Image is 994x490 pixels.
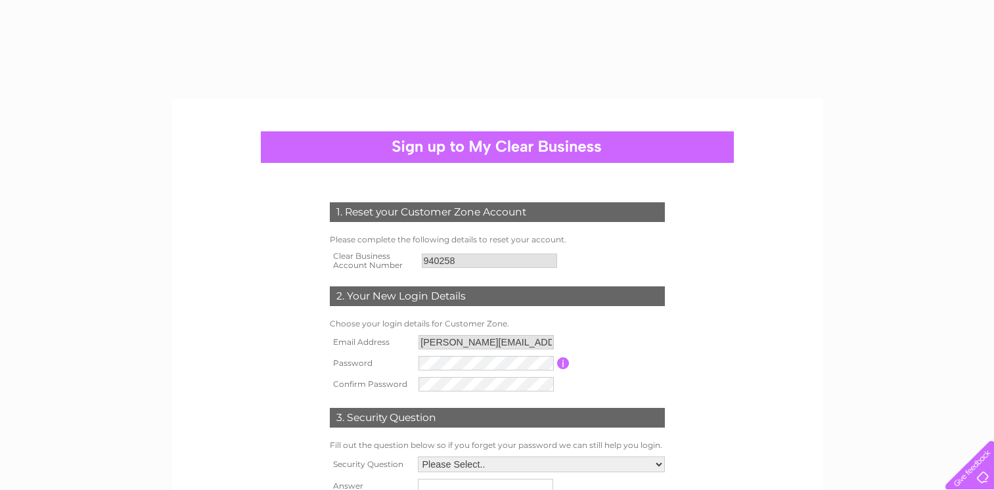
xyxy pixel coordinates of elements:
input: Information [557,357,570,369]
div: 3. Security Question [330,408,665,428]
td: Fill out the question below so if you forget your password we can still help you login. [327,437,668,453]
th: Clear Business Account Number [327,248,418,274]
td: Please complete the following details to reset your account. [327,232,668,248]
td: Choose your login details for Customer Zone. [327,316,668,332]
div: 2. Your New Login Details [330,286,665,306]
th: Confirm Password [327,374,416,395]
th: Email Address [327,332,416,353]
div: 1. Reset your Customer Zone Account [330,202,665,222]
th: Security Question [327,453,415,476]
th: Password [327,353,416,374]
